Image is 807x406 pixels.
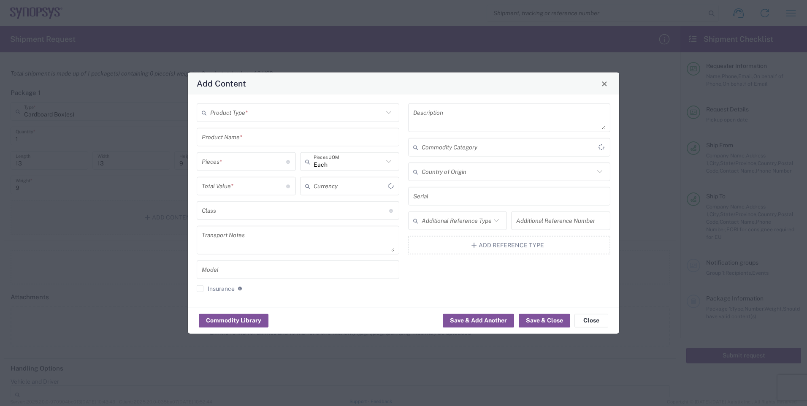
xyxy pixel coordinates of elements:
button: Commodity Library [199,314,268,327]
button: Save & Add Another [443,314,514,327]
label: Insurance [197,285,235,292]
button: Add Reference Type [408,236,611,254]
button: Close [598,78,610,89]
button: Save & Close [519,314,570,327]
button: Close [574,314,608,327]
h4: Add Content [197,77,246,89]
